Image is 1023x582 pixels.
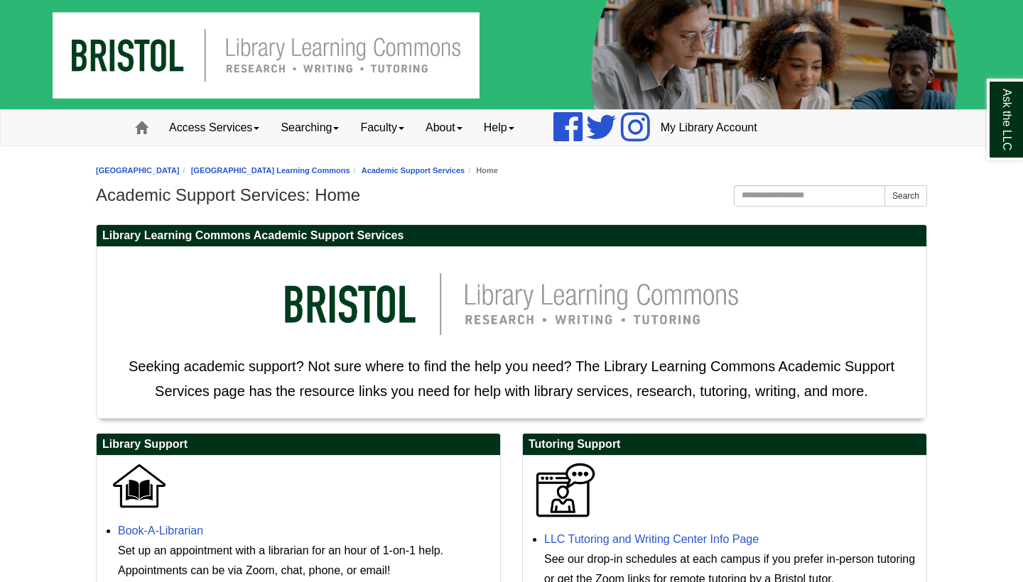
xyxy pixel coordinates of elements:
[270,110,350,145] a: Searching
[97,225,926,247] h2: Library Learning Commons Academic Support Services
[650,110,768,145] a: My Library Account
[544,533,759,545] a: LLC Tutoring and Writing Center Info Page
[118,525,203,537] a: Book-A-Librarian
[465,164,498,177] li: Home
[96,185,927,205] h1: Academic Support Services: Home
[263,254,760,354] img: llc logo
[96,166,180,175] a: [GEOGRAPHIC_DATA]
[415,110,473,145] a: About
[350,110,415,145] a: Faculty
[191,166,350,175] a: [GEOGRAPHIC_DATA] Learning Commons
[523,434,926,456] h2: Tutoring Support
[362,166,465,175] a: Academic Support Services
[118,541,493,581] div: Set up an appointment with a librarian for an hour of 1-on-1 help. Appointments can be via Zoom, ...
[473,110,525,145] a: Help
[884,185,927,207] button: Search
[158,110,270,145] a: Access Services
[97,434,500,456] h2: Library Support
[96,164,927,177] nav: breadcrumb
[129,358,894,399] span: Seeking academic support? Not sure where to find the help you need? The Library Learning Commons ...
